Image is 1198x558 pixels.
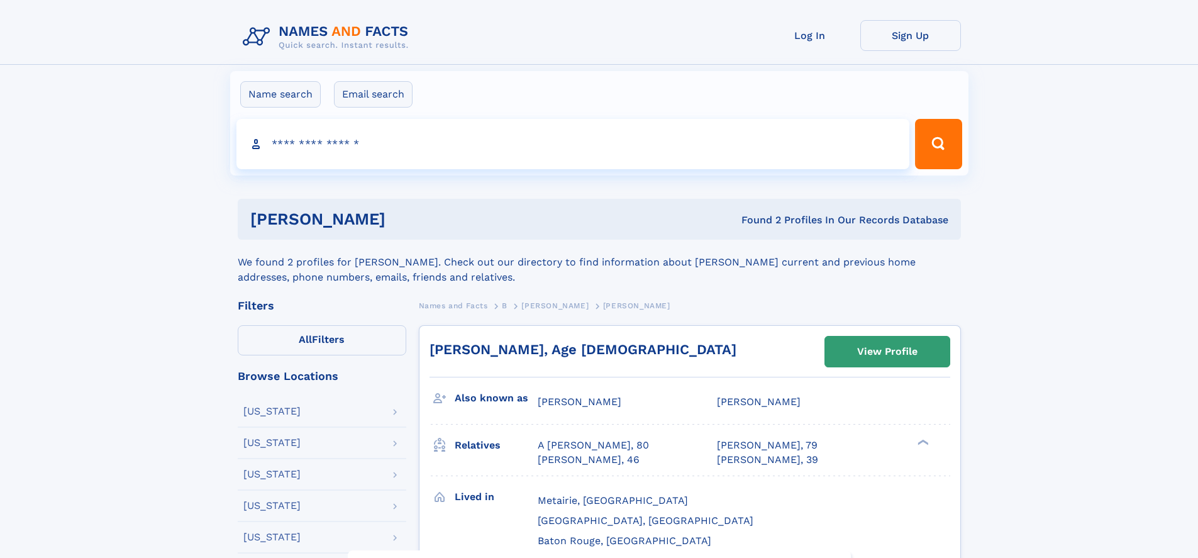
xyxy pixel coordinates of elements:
[238,325,406,355] label: Filters
[243,438,301,448] div: [US_STATE]
[299,333,312,345] span: All
[717,453,818,467] a: [PERSON_NAME], 39
[243,469,301,479] div: [US_STATE]
[243,532,301,542] div: [US_STATE]
[538,438,649,452] a: A [PERSON_NAME], 80
[419,298,488,313] a: Names and Facts
[243,501,301,511] div: [US_STATE]
[914,438,929,447] div: ❯
[603,301,670,310] span: [PERSON_NAME]
[538,453,640,467] a: [PERSON_NAME], 46
[717,438,818,452] a: [PERSON_NAME], 79
[860,20,961,51] a: Sign Up
[455,486,538,508] h3: Lived in
[760,20,860,51] a: Log In
[455,435,538,456] h3: Relatives
[538,515,753,527] span: [GEOGRAPHIC_DATA], [GEOGRAPHIC_DATA]
[243,406,301,416] div: [US_STATE]
[521,301,589,310] span: [PERSON_NAME]
[236,119,910,169] input: search input
[250,211,563,227] h1: [PERSON_NAME]
[502,298,507,313] a: B
[502,301,507,310] span: B
[238,300,406,311] div: Filters
[538,535,711,547] span: Baton Rouge, [GEOGRAPHIC_DATA]
[238,20,419,54] img: Logo Names and Facts
[857,337,918,366] div: View Profile
[455,388,538,409] h3: Also known as
[238,371,406,382] div: Browse Locations
[563,213,948,227] div: Found 2 Profiles In Our Records Database
[240,81,321,108] label: Name search
[521,298,589,313] a: [PERSON_NAME]
[238,240,961,285] div: We found 2 profiles for [PERSON_NAME]. Check out our directory to find information about [PERSON_...
[915,119,962,169] button: Search Button
[430,342,736,357] a: [PERSON_NAME], Age [DEMOGRAPHIC_DATA]
[825,337,950,367] a: View Profile
[538,494,688,506] span: Metairie, [GEOGRAPHIC_DATA]
[538,396,621,408] span: [PERSON_NAME]
[717,396,801,408] span: [PERSON_NAME]
[334,81,413,108] label: Email search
